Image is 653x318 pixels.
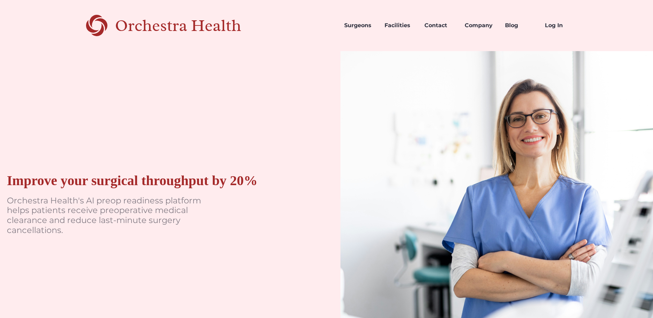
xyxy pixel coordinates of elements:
[7,172,257,189] div: Improve your surgical throughput by 20%
[539,14,580,37] a: Log In
[379,14,419,37] a: Facilities
[339,14,379,37] a: Surgeons
[115,19,265,33] div: Orchestra Health
[7,196,213,235] p: Orchestra Health's AI preop readiness platform helps patients receive preoperative medical cleara...
[73,14,265,37] a: home
[499,14,540,37] a: Blog
[419,14,459,37] a: Contact
[459,14,499,37] a: Company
